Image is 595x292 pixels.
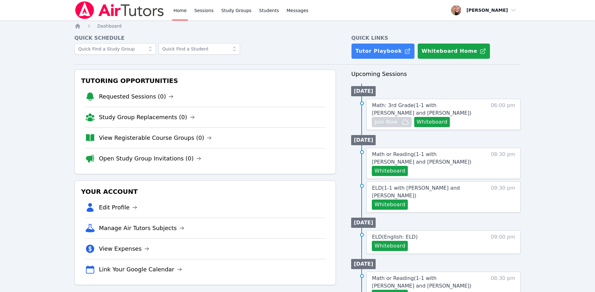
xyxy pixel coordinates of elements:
[372,234,417,240] span: ELD ( English: ELD )
[351,43,415,59] a: Tutor Playbook
[491,184,515,210] span: 09:30 pm
[372,275,479,290] a: Math or Reading(1-1 with [PERSON_NAME] and [PERSON_NAME])
[97,23,122,29] a: Dashboard
[99,92,174,101] a: Requested Sessions (0)
[80,75,331,86] h3: Tutoring Opportunities
[99,133,212,142] a: View Registerable Course Groups (0)
[491,233,515,251] span: 09:00 pm
[491,102,515,127] span: 06:00 pm
[99,154,202,163] a: Open Study Group Invitations (0)
[372,200,408,210] button: Whiteboard
[74,43,156,55] input: Quick Find a Study Group
[374,118,397,126] span: Join Now
[351,259,376,269] li: [DATE]
[417,43,490,59] button: Whiteboard Home
[372,241,408,251] button: Whiteboard
[159,43,240,55] input: Quick Find a Student
[99,113,195,122] a: Study Group Replacements (0)
[99,244,149,253] a: View Expenses
[99,203,138,212] a: Edit Profile
[372,102,471,116] span: Math: 3rd Grade ( 1-1 with [PERSON_NAME] and [PERSON_NAME] )
[351,135,376,145] li: [DATE]
[74,23,521,29] nav: Breadcrumb
[97,24,122,29] span: Dashboard
[351,70,521,78] h3: Upcoming Sessions
[372,151,471,165] span: Math or Reading ( 1-1 with [PERSON_NAME] and [PERSON_NAME] )
[372,117,411,127] button: Join Now
[372,233,417,241] a: ELD(English: ELD)
[351,34,521,42] h4: Quick Links
[99,224,185,233] a: Manage Air Tutors Subjects
[287,7,308,14] span: Messages
[351,86,376,96] li: [DATE]
[74,1,165,19] img: Air Tutors
[372,185,460,199] span: ELD ( 1-1 with [PERSON_NAME] and [PERSON_NAME] )
[414,117,450,127] button: Whiteboard
[99,265,182,274] a: Link Your Google Calendar
[372,102,479,117] a: Math: 3rd Grade(1-1 with [PERSON_NAME] and [PERSON_NAME])
[351,218,376,228] li: [DATE]
[372,184,479,200] a: ELD(1-1 with [PERSON_NAME] and [PERSON_NAME])
[372,166,408,176] button: Whiteboard
[80,186,331,197] h3: Your Account
[74,34,336,42] h4: Quick Schedule
[491,151,515,176] span: 08:30 pm
[372,275,471,289] span: Math or Reading ( 1-1 with [PERSON_NAME] and [PERSON_NAME] )
[372,151,479,166] a: Math or Reading(1-1 with [PERSON_NAME] and [PERSON_NAME])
